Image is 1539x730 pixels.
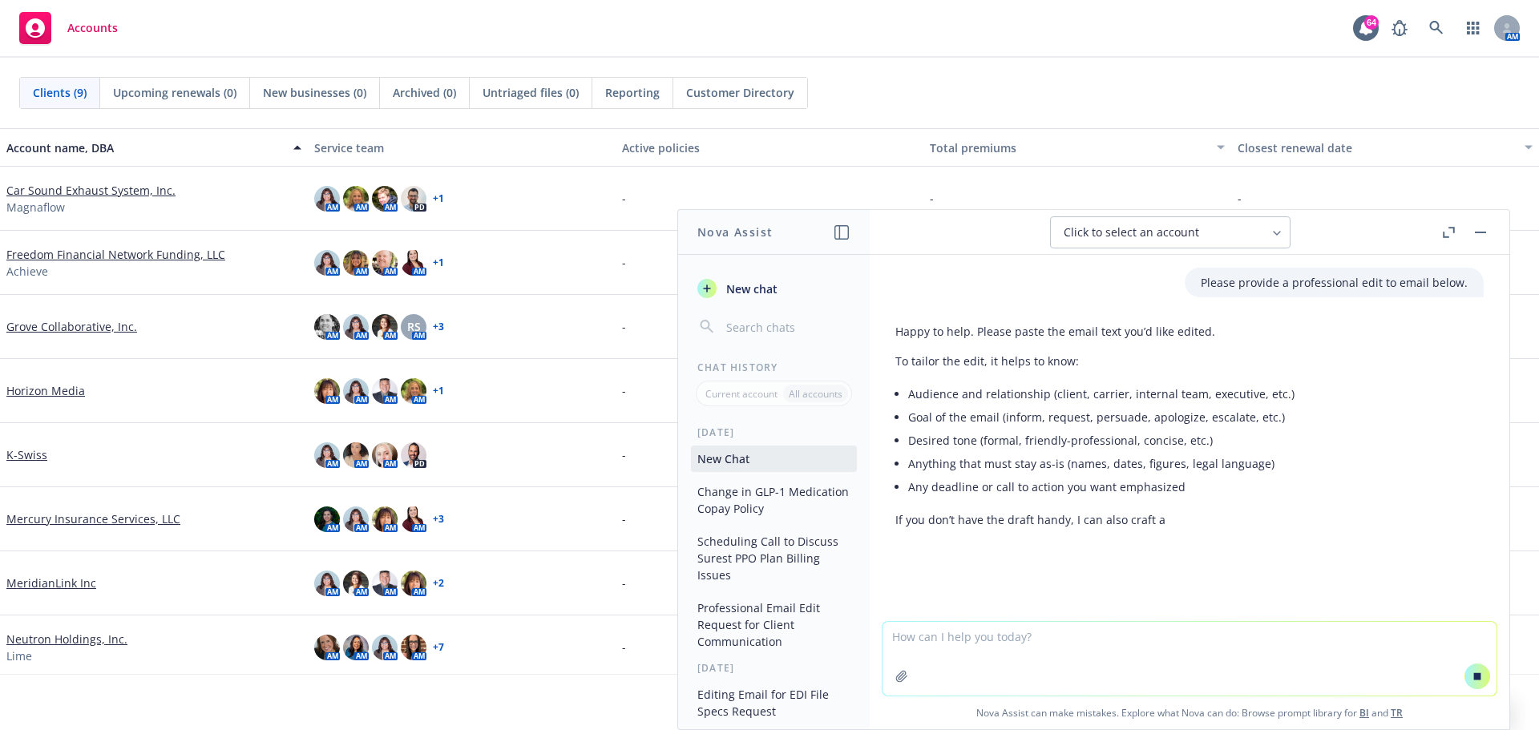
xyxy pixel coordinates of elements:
span: - [622,446,626,463]
a: TR [1391,706,1403,720]
li: Goal of the email (inform, request, persuade, apologize, escalate, etc.) [908,405,1295,429]
img: photo [372,314,398,340]
span: - [622,639,626,655]
img: photo [372,571,398,596]
a: Neutron Holdings, Inc. [6,631,127,647]
button: New chat [691,274,857,303]
img: photo [343,314,369,340]
img: photo [401,571,426,596]
li: Any deadline or call to action you want emphasized [908,475,1295,498]
p: Current account [705,387,778,401]
a: + 7 [433,643,444,652]
img: photo [372,635,398,660]
span: - [622,254,626,271]
a: + 3 [433,514,444,524]
button: New Chat [691,446,857,472]
img: photo [314,506,340,532]
span: - [622,510,626,527]
p: Please provide a professional edit to email below. [1201,274,1468,291]
div: Active policies [622,139,917,156]
span: - [622,575,626,591]
img: photo [314,442,340,468]
img: photo [343,378,369,404]
div: Closest renewal date [1238,139,1515,156]
a: + 1 [433,386,444,396]
input: Search chats [723,316,850,338]
img: photo [372,506,398,532]
button: Professional Email Edit Request for Client Communication [691,595,857,655]
span: Lime [6,647,32,664]
img: photo [372,442,398,468]
img: photo [314,314,340,340]
span: Magnaflow [6,199,65,216]
span: Reporting [605,84,660,101]
span: New chat [723,280,778,297]
a: BI [1359,706,1369,720]
span: Upcoming renewals (0) [113,84,236,101]
a: Car Sound Exhaust System, Inc. [6,182,176,199]
button: Click to select an account [1050,216,1291,248]
span: - [622,318,626,335]
span: - [930,190,934,207]
span: Customer Directory [686,84,794,101]
span: Achieve [6,263,48,280]
a: Horizon Media [6,382,85,399]
a: + 2 [433,579,444,588]
span: - [622,382,626,399]
img: photo [314,635,340,660]
div: Account name, DBA [6,139,284,156]
div: Chat History [678,361,870,374]
span: Accounts [67,22,118,34]
span: - [1238,190,1242,207]
div: [DATE] [678,425,870,439]
a: Switch app [1457,12,1489,44]
p: Happy to help. Please paste the email text you’d like edited. [895,323,1295,340]
p: If you don’t have the draft handy, I can also craft a [895,511,1295,528]
div: Service team [314,139,609,156]
a: + 1 [433,258,444,268]
li: Anything that must stay as-is (names, dates, figures, legal language) [908,452,1295,475]
img: photo [314,378,340,404]
img: photo [401,506,426,532]
li: Desired tone (formal, friendly-professional, concise, etc.) [908,429,1295,452]
img: photo [314,250,340,276]
button: Total premiums [923,128,1231,167]
div: 64 [1364,15,1379,30]
button: Closest renewal date [1231,128,1539,167]
img: photo [343,442,369,468]
span: RS [407,318,421,335]
p: To tailor the edit, it helps to know: [895,353,1295,369]
span: Nova Assist can make mistakes. Explore what Nova can do: Browse prompt library for and [876,696,1503,729]
img: photo [343,635,369,660]
span: Clients (9) [33,84,87,101]
a: Grove Collaborative, Inc. [6,318,137,335]
img: photo [401,250,426,276]
a: Report a Bug [1383,12,1416,44]
img: photo [372,186,398,212]
img: photo [314,571,340,596]
a: Accounts [13,6,124,50]
span: New businesses (0) [263,84,366,101]
p: All accounts [789,387,842,401]
img: photo [401,635,426,660]
span: - [622,190,626,207]
a: Mercury Insurance Services, LLC [6,510,180,527]
img: photo [401,186,426,212]
span: Archived (0) [393,84,456,101]
a: Search [1420,12,1452,44]
li: Audience and relationship (client, carrier, internal team, executive, etc.) [908,382,1295,405]
img: photo [343,250,369,276]
a: MeridianLink Inc [6,575,96,591]
img: photo [314,186,340,212]
span: Click to select an account [1064,224,1199,240]
h1: Nova Assist [697,224,773,240]
img: photo [372,378,398,404]
a: K-Swiss [6,446,47,463]
a: Freedom Financial Network Funding, LLC [6,246,225,263]
img: photo [343,571,369,596]
button: Editing Email for EDI File Specs Request [691,681,857,724]
img: photo [343,186,369,212]
img: photo [401,442,426,468]
img: photo [343,506,369,532]
button: Scheduling Call to Discuss Surest PPO Plan Billing Issues [691,528,857,588]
